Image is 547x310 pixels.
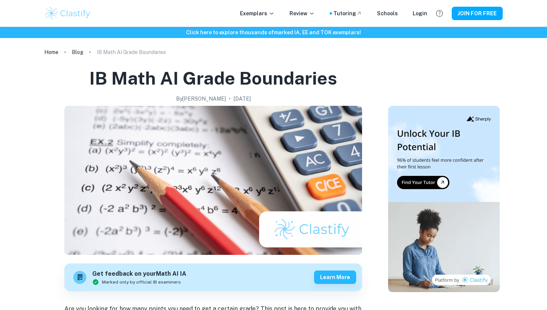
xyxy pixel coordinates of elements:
[92,269,186,279] h6: Get feedback on your Math AI IA
[377,9,398,18] a: Schools
[72,47,83,57] a: Blog
[1,28,546,37] h6: Click here to explore thousands of marked IA, EE and TOK exemplars !
[290,9,315,18] p: Review
[413,9,427,18] a: Login
[89,66,337,90] h1: IB Math AI Grade Boundaries
[452,7,503,20] button: JOIN FOR FREE
[333,9,362,18] a: Tutoring
[102,279,181,285] span: Marked only by official IB examiners
[229,95,231,103] p: •
[176,95,226,103] h2: By [PERSON_NAME]
[433,7,446,20] button: Help and Feedback
[388,106,500,292] img: Thumbnail
[314,271,356,284] button: Learn more
[234,95,251,103] h2: [DATE]
[44,47,58,57] a: Home
[97,48,166,56] p: IB Math AI Grade Boundaries
[44,6,92,21] img: Clastify logo
[64,106,362,255] img: IB Math AI Grade Boundaries cover image
[64,263,362,291] a: Get feedback on yourMath AI IAMarked only by official IB examinersLearn more
[240,9,275,18] p: Exemplars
